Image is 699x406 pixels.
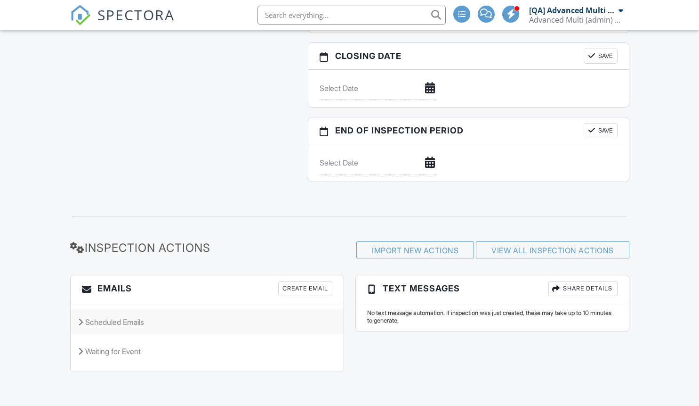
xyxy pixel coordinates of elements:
button: Save [584,123,618,138]
div: Create Email [278,281,332,296]
span: SPECTORA [97,5,175,25]
div: No text message automation. If inspection was just created, these may take up to 10 minutes to ge... [367,309,618,324]
h3: Inspection Actions [70,241,249,254]
div: Scheduled Emails [71,309,344,335]
div: Share Details [548,281,618,296]
div: Advanced Multi (admin) Company [529,15,623,25]
span: Closing date [335,50,402,62]
a: SPECTORA [70,13,175,33]
div: Waiting for Event [71,339,344,364]
div: [QA] Advanced Multi (admin) [529,6,616,15]
input: Select Date [320,77,437,100]
h3: Emails [71,275,344,302]
img: The Best Home Inspection Software - Spectora [70,5,91,25]
button: Save [584,49,618,64]
a: View All Inspection Actions [491,246,614,255]
div: Import New Actions [356,241,474,258]
input: Select Date [320,151,437,174]
h3: Text Messages [356,275,629,302]
span: End of Inspection Period [335,124,464,137]
input: Search everything... [257,6,446,25]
